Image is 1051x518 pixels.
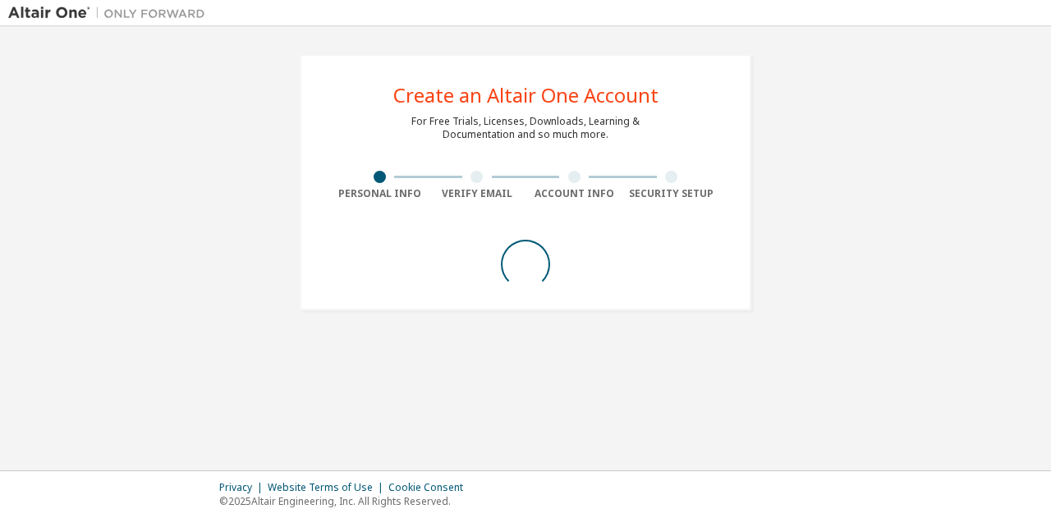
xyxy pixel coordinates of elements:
[8,5,213,21] img: Altair One
[388,481,473,494] div: Cookie Consent
[525,187,623,200] div: Account Info
[623,187,721,200] div: Security Setup
[268,481,388,494] div: Website Terms of Use
[331,187,429,200] div: Personal Info
[393,85,659,105] div: Create an Altair One Account
[429,187,526,200] div: Verify Email
[219,481,268,494] div: Privacy
[411,115,640,141] div: For Free Trials, Licenses, Downloads, Learning & Documentation and so much more.
[219,494,473,508] p: © 2025 Altair Engineering, Inc. All Rights Reserved.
